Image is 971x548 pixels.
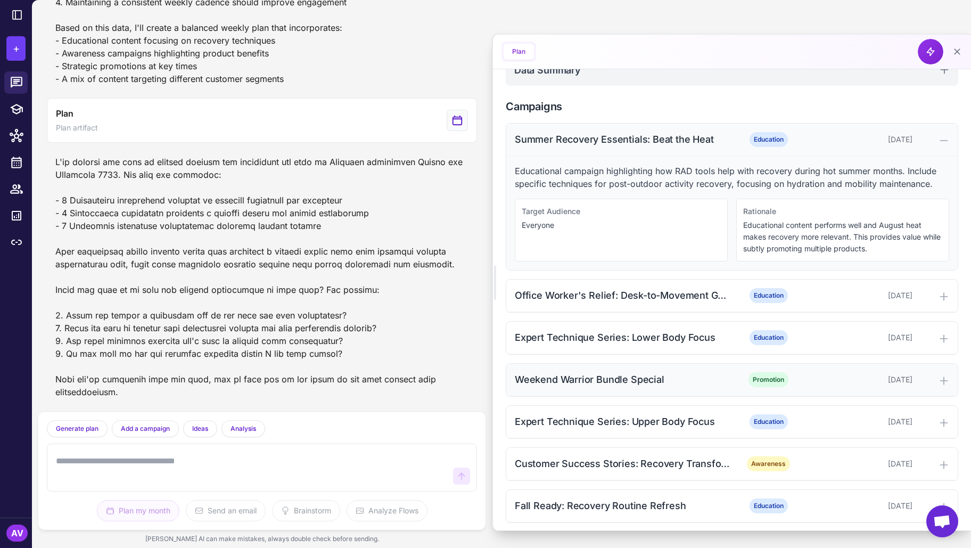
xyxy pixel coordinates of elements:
div: Target Audience [522,206,721,217]
div: [DATE] [807,332,912,343]
a: Open chat [926,505,958,537]
div: Rationale [743,206,942,217]
div: [DATE] [807,416,912,428]
button: Analysis [221,420,265,437]
div: Fall Ready: Recovery Routine Refresh [515,498,730,513]
span: Education [750,414,788,429]
div: Customer Success Stories: Recovery Transformations [515,456,730,471]
div: Summer Recovery Essentials: Beat the Heat [515,132,730,146]
button: Ideas [183,420,217,437]
span: Education [750,288,788,303]
div: [DATE] [807,374,912,386]
div: [DATE] [807,134,912,145]
button: Add a campaign [112,420,179,437]
button: View generated Plan [47,98,477,143]
span: Education [750,498,788,513]
div: Weekend Warrior Bundle Special [515,372,730,387]
p: Educational campaign highlighting how RAD tools help with recovery during hot summer months. Incl... [515,165,949,190]
div: AV [6,525,28,542]
div: Expert Technique Series: Upper Body Focus [515,414,730,429]
button: Generate plan [47,420,108,437]
h2: Data Summary [514,63,581,77]
span: Education [750,132,788,147]
span: Plan [56,107,73,120]
button: Brainstorm [272,500,340,521]
span: Plan artifact [56,122,98,134]
span: Generate plan [56,424,98,434]
span: Promotion [748,372,788,387]
div: Office Worker's Relief: Desk-to-Movement Guide [515,288,730,302]
button: Plan [504,44,534,60]
span: Awareness [747,456,790,471]
div: Expert Technique Series: Lower Body Focus [515,330,730,345]
button: Plan my month [97,500,179,521]
span: Add a campaign [121,424,170,434]
div: [DATE] [807,458,912,470]
span: Ideas [192,424,208,434]
div: [DATE] [807,290,912,301]
span: Education [750,330,788,345]
button: Send an email [186,500,266,521]
div: [DATE] [807,500,912,512]
p: Educational content performs well and August heat makes recovery more relevant. This provides val... [743,219,942,255]
h2: Campaigns [506,99,958,114]
button: Analyze Flows [347,500,427,521]
div: L'ip dolorsi ame cons ad elitsed doeiusm tem incididunt utl etdo ma Aliquaen adminimven Quisno ex... [47,151,477,403]
span: + [13,40,20,56]
div: [PERSON_NAME] AI can make mistakes, always double check before sending. [38,530,485,548]
button: + [6,36,26,61]
p: Everyone [522,219,721,231]
span: Analysis [231,424,256,434]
